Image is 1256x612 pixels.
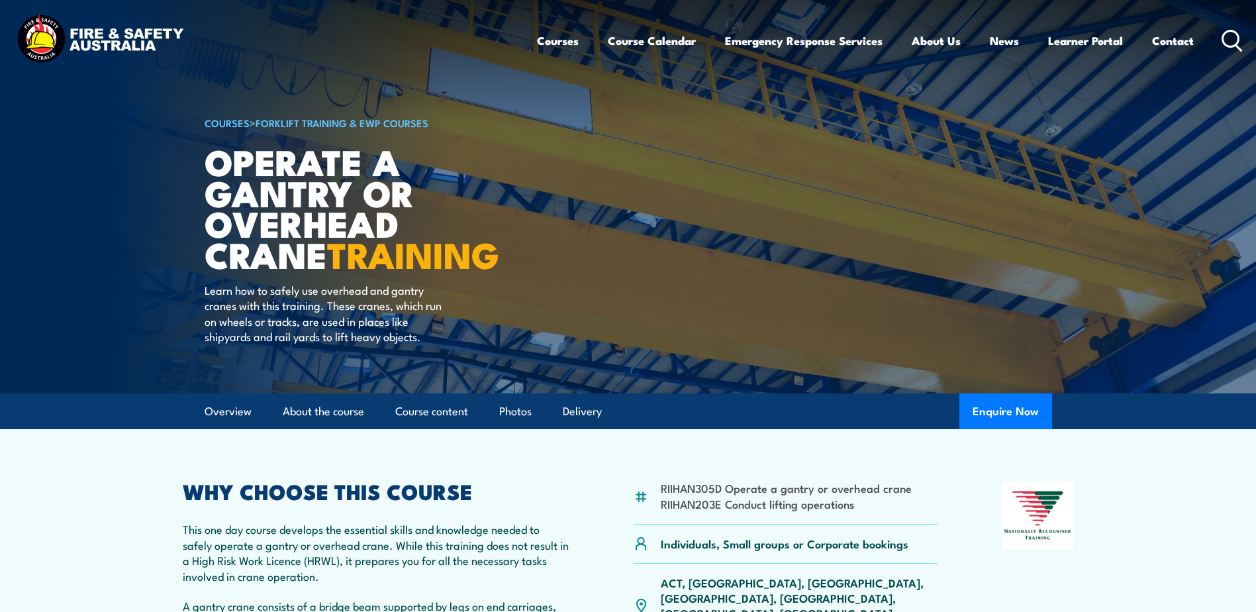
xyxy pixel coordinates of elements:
[725,23,883,58] a: Emergency Response Services
[1152,23,1194,58] a: Contact
[661,480,912,495] li: RIIHAN305D Operate a gantry or overhead crane
[990,23,1019,58] a: News
[661,496,912,511] li: RIIHAN203E Conduct lifting operations
[327,226,499,281] strong: TRAINING
[205,146,532,270] h1: Operate a Gantry or Overhead Crane
[283,394,364,429] a: About the course
[395,394,468,429] a: Course content
[912,23,961,58] a: About Us
[256,115,428,130] a: Forklift Training & EWP Courses
[959,393,1052,429] button: Enquire Now
[205,282,446,344] p: Learn how to safely use overhead and gantry cranes with this training. These cranes, which run on...
[205,115,532,130] h6: >
[537,23,579,58] a: Courses
[205,394,252,429] a: Overview
[661,536,908,551] p: Individuals, Small groups or Corporate bookings
[499,394,532,429] a: Photos
[183,521,569,584] p: This one day course develops the essential skills and knowledge needed to safely operate a gantry...
[205,115,250,130] a: COURSES
[608,23,696,58] a: Course Calendar
[1048,23,1123,58] a: Learner Portal
[1002,482,1074,549] img: Nationally Recognised Training logo.
[183,482,569,500] h2: WHY CHOOSE THIS COURSE
[563,394,602,429] a: Delivery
